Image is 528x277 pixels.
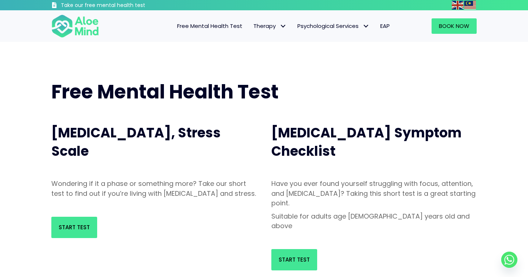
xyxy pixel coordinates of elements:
[279,256,310,263] span: Start Test
[380,22,390,30] span: EAP
[59,223,90,231] span: Start Test
[177,22,242,30] span: Free Mental Health Test
[452,1,464,9] a: English
[297,22,369,30] span: Psychological Services
[271,212,477,231] p: Suitable for adults age [DEMOGRAPHIC_DATA] years old and above
[51,179,257,198] p: Wondering if it a phase or something more? Take our short test to find out if you’re living with ...
[278,21,288,32] span: Therapy: submenu
[51,14,99,38] img: Aloe mind Logo
[61,2,184,9] h3: Take our free mental health test
[360,21,371,32] span: Psychological Services: submenu
[292,18,375,34] a: Psychological ServicesPsychological Services: submenu
[271,179,477,208] p: Have you ever found yourself struggling with focus, attention, and [MEDICAL_DATA]? Taking this sh...
[253,22,286,30] span: Therapy
[501,252,517,268] a: Whatsapp
[51,78,279,105] span: Free Mental Health Test
[464,1,477,9] a: Malay
[452,1,463,10] img: en
[375,18,395,34] a: EAP
[271,123,462,161] span: [MEDICAL_DATA] Symptom Checklist
[271,249,317,270] a: Start Test
[248,18,292,34] a: TherapyTherapy: submenu
[51,2,184,10] a: Take our free mental health test
[464,1,476,10] img: ms
[432,18,477,34] a: Book Now
[51,123,221,161] span: [MEDICAL_DATA], Stress Scale
[439,22,469,30] span: Book Now
[51,217,97,238] a: Start Test
[172,18,248,34] a: Free Mental Health Test
[109,18,395,34] nav: Menu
